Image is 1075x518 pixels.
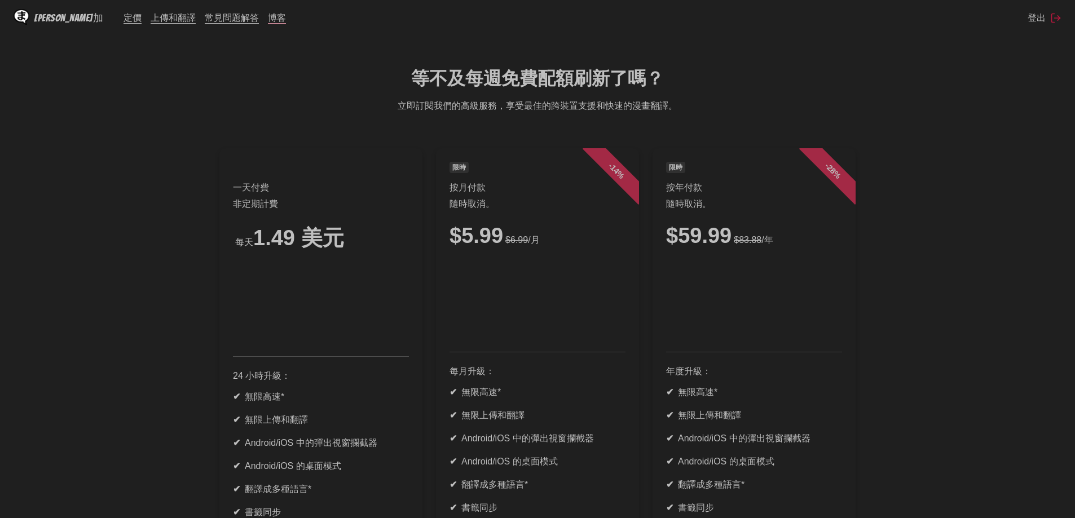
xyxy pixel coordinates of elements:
[666,410,673,420] font: ✔
[1028,12,1046,23] font: 登出
[823,161,832,170] font: -
[14,9,124,27] a: IsManga 標誌[PERSON_NAME]加
[825,163,838,175] font: 28
[233,183,269,192] font: 一天付費
[398,101,677,110] font: 立即訂閱我們的高級服務，享受最佳的跨裝置支援和快速的漫畫翻譯。
[666,387,673,397] font: ✔
[505,235,528,245] font: $6.99
[245,392,284,401] font: 無限高速*
[461,433,594,443] font: Android/iOS 中的彈出視窗攔截器
[450,457,457,466] font: ✔
[669,163,682,171] font: 限時
[607,161,615,170] font: -
[124,12,142,23] a: 定價
[452,163,466,171] font: 限時
[450,366,495,376] font: 每月升級：
[233,392,240,401] font: ✔
[666,503,673,512] font: ✔
[450,410,457,420] font: ✔
[761,235,773,245] font: /年
[461,410,525,420] font: 無限上傳和翻譯
[678,457,774,466] font: Android/iOS 的桌面模式
[678,387,717,397] font: 無限高速*
[450,480,457,489] font: ✔
[233,371,290,380] font: 24 小時升級：
[666,224,732,247] font: $59.99
[253,226,344,250] font: 1.49 美元
[678,503,714,512] font: 書籤同步
[461,457,558,466] font: Android/iOS 的桌面模式
[609,163,621,175] font: 14
[245,507,281,517] font: 書籤同步
[233,415,240,424] font: ✔
[245,461,341,471] font: Android/iOS 的桌面模式
[245,438,377,448] font: Android/iOS 中的彈出視窗攔截器
[233,461,240,471] font: ✔
[666,480,673,489] font: ✔
[1050,12,1061,24] img: 登出
[233,438,240,448] font: ✔
[245,415,308,424] font: 無限上傳和翻譯
[666,262,842,336] iframe: PayPal
[734,235,761,245] font: $83.88
[666,183,702,192] font: 按年付款
[450,387,457,397] font: ✔
[205,12,259,23] a: 常見問題解答
[666,366,711,376] font: 年度升級：
[666,457,673,466] font: ✔
[233,199,278,209] font: 非定期計費
[450,224,503,247] font: $5.99
[678,480,744,489] font: 翻譯成多種語言*
[235,237,253,247] font: 每天
[678,433,810,443] font: Android/iOS 中的彈出視窗攔截器
[233,507,240,517] font: ✔
[831,169,843,180] font: %
[450,433,457,443] font: ✔
[268,12,286,23] a: 博客
[678,410,741,420] font: 無限上傳和翻譯
[245,484,311,494] font: 翻譯成多種語言*
[461,480,528,489] font: 翻譯成多種語言*
[34,12,103,23] font: [PERSON_NAME]加
[233,266,409,340] iframe: PayPal
[233,484,240,494] font: ✔
[461,387,501,397] font: 無限高速*
[14,9,29,25] img: IsManga 標誌
[1028,12,1061,24] button: 登出
[461,503,497,512] font: 書籤同步
[450,262,625,336] iframe: PayPal
[450,183,486,192] font: 按月付款
[151,12,196,23] a: 上傳和翻譯
[528,235,539,245] font: /月
[666,199,711,209] font: 隨時取消。
[615,169,626,180] font: %
[411,68,664,88] font: 等不及每週免費配額刷新了嗎？
[450,503,457,512] font: ✔
[666,433,673,443] font: ✔
[450,199,495,209] font: 隨時取消。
